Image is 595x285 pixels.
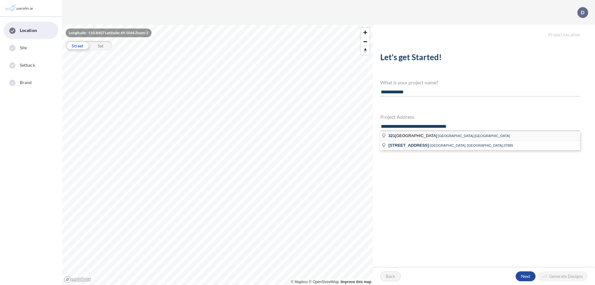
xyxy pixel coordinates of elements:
a: Improve this map [341,280,371,284]
span: [GEOGRAPHIC_DATA],[GEOGRAPHIC_DATA] [438,134,510,138]
a: OpenStreetMap [309,280,339,284]
span: [GEOGRAPHIC_DATA], [GEOGRAPHIC_DATA],07885 [430,144,513,147]
a: Mapbox homepage [64,276,91,283]
span: Site [20,45,27,51]
a: Mapbox [291,280,308,284]
span: Location [20,27,37,33]
p: D [581,10,584,15]
button: Zoom in [361,28,370,37]
div: Longitude: -110.8407 Latitude: 49.1044 Zoom: 2 [66,29,152,37]
button: Zoom out [361,37,370,46]
div: Sat [89,41,112,50]
span: 321 [388,133,395,138]
span: Setback [20,62,35,68]
div: Street [66,41,89,50]
span: [STREET_ADDRESS] [388,143,429,148]
h5: Project Location [373,25,595,38]
img: Parafin [5,2,35,14]
span: Brand [20,79,32,86]
span: [GEOGRAPHIC_DATA] [388,133,438,138]
h4: Project Address [380,114,580,120]
p: Next [521,273,530,279]
h4: What is your project name? [380,79,580,85]
h2: Let's get Started! [380,52,580,65]
button: Next [516,271,535,281]
button: Reset bearing to north [361,46,370,55]
canvas: Map [62,25,373,285]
